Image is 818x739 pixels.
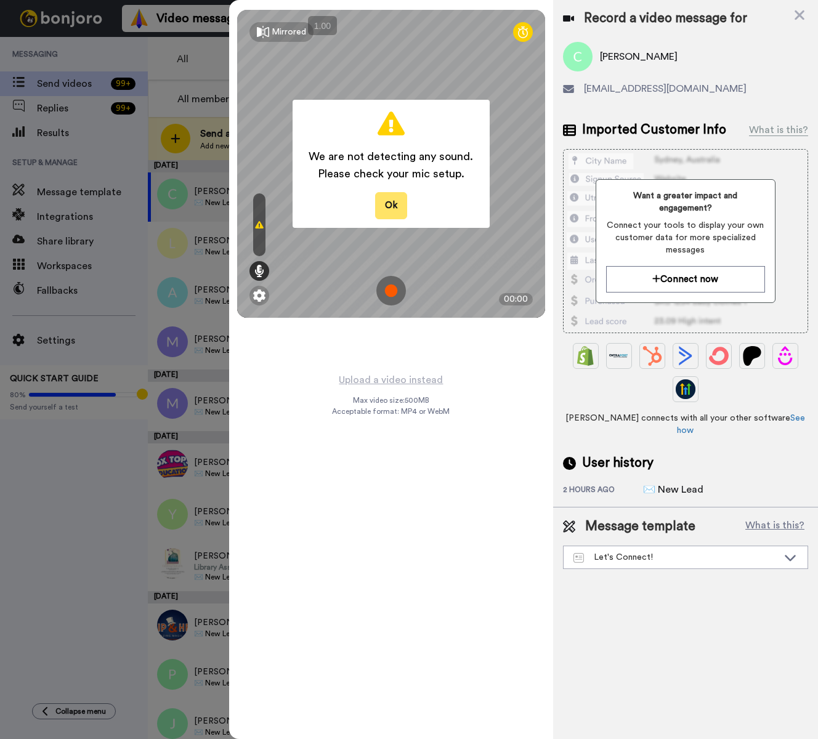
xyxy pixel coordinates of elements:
span: We are not detecting any sound. [309,148,473,165]
img: ConvertKit [709,346,729,366]
span: Imported Customer Info [582,121,726,139]
img: Hubspot [642,346,662,366]
span: Please check your mic setup. [309,165,473,182]
img: GoHighLevel [676,379,695,399]
div: 00:00 [499,293,533,305]
button: Ok [375,192,407,219]
span: Max video size: 500 MB [353,395,429,405]
div: What is this? [749,123,808,137]
a: See how [677,414,805,435]
img: Drip [775,346,795,366]
button: Connect now [606,266,764,293]
img: ActiveCampaign [676,346,695,366]
img: ic_record_start.svg [376,276,406,305]
img: Message-temps.svg [573,553,584,563]
img: Patreon [742,346,762,366]
div: 2 hours ago [563,485,643,497]
span: Want a greater impact and engagement? [606,190,764,214]
span: [PERSON_NAME] connects with all your other software [563,412,808,437]
img: Shopify [576,346,596,366]
div: Let's Connect! [573,551,778,563]
button: Upload a video instead [335,372,447,388]
span: Connect your tools to display your own customer data for more specialized messages [606,219,764,256]
div: ✉️ New Lead [643,482,705,497]
img: ic_gear.svg [253,289,265,302]
span: Message template [585,517,695,536]
span: User history [582,454,654,472]
span: Acceptable format: MP4 or WebM [332,406,450,416]
span: [EMAIL_ADDRESS][DOMAIN_NAME] [584,81,747,96]
img: Ontraport [609,346,629,366]
button: What is this? [742,517,808,536]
